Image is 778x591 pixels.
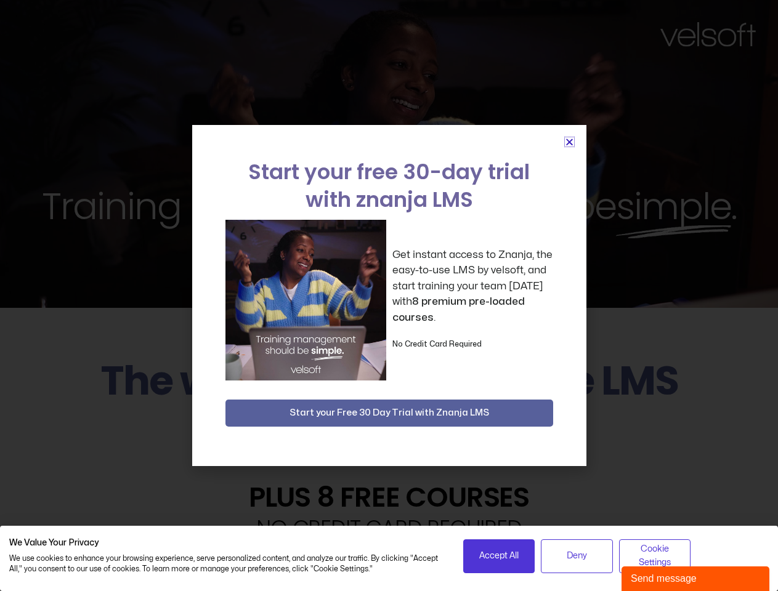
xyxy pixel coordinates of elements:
[463,539,535,573] button: Accept all cookies
[290,406,489,420] span: Start your Free 30 Day Trial with Znanja LMS
[619,539,691,573] button: Adjust cookie preferences
[622,564,772,591] iframe: chat widget
[479,549,519,563] span: Accept All
[627,542,683,570] span: Cookie Settings
[225,158,553,214] h2: Start your free 30-day trial with znanja LMS
[541,539,613,573] button: Deny all cookies
[567,549,587,563] span: Deny
[392,247,553,326] p: Get instant access to Znanja, the easy-to-use LMS by velsoft, and start training your team [DATE]...
[565,137,574,147] a: Close
[225,220,386,380] img: a woman sitting at her laptop dancing
[392,296,525,323] strong: 8 premium pre-loaded courses
[225,400,553,427] button: Start your Free 30 Day Trial with Znanja LMS
[9,553,445,574] p: We use cookies to enhance your browsing experience, serve personalized content, and analyze our t...
[392,340,482,348] strong: No Credit Card Required
[9,537,445,549] h2: We Value Your Privacy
